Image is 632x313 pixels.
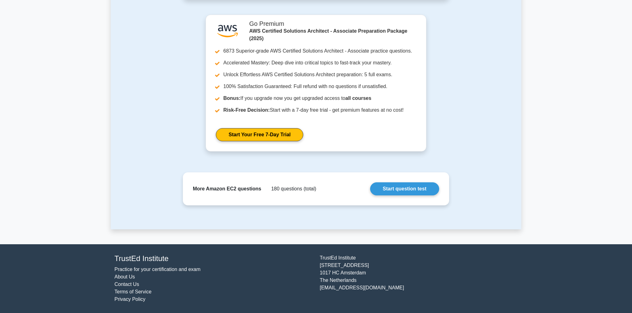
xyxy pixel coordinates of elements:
[114,297,146,302] a: Privacy Policy
[114,289,151,294] a: Terms of Service
[114,267,201,272] a: Practice for your certification and exam
[216,128,303,141] a: Start Your Free 7-Day Trial
[114,254,312,263] h4: TrustEd Institute
[114,282,139,287] a: Contact Us
[114,274,135,279] a: About Us
[316,254,521,303] div: TrustEd Institute [STREET_ADDRESS] 1017 HC Amsterdam The Netherlands [EMAIL_ADDRESS][DOMAIN_NAME]
[370,182,439,195] a: Start question test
